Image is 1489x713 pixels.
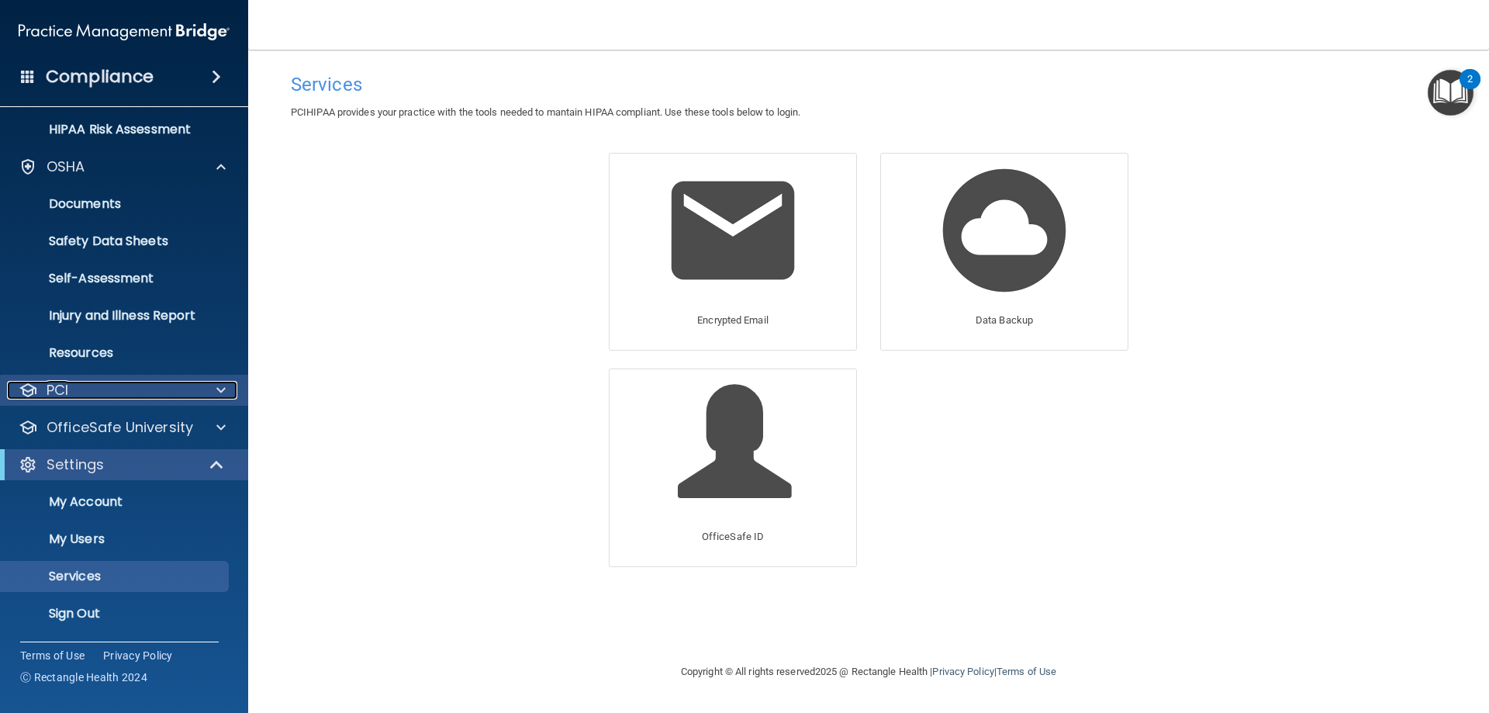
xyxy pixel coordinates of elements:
[10,196,222,212] p: Documents
[10,345,222,361] p: Resources
[20,670,147,685] span: Ⓒ Rectangle Health 2024
[10,494,222,510] p: My Account
[697,311,769,330] p: Encrypted Email
[880,153,1128,351] a: Data Backup Data Backup
[47,418,193,437] p: OfficeSafe University
[10,122,222,137] p: HIPAA Risk Assessment
[47,455,104,474] p: Settings
[47,381,68,400] p: PCI
[976,311,1033,330] p: Data Backup
[10,569,222,584] p: Services
[659,157,807,304] img: Encrypted Email
[19,455,225,474] a: Settings
[609,153,857,351] a: Encrypted Email Encrypted Email
[19,157,226,176] a: OSHA
[1221,603,1470,665] iframe: Drift Widget Chat Controller
[46,66,154,88] h4: Compliance
[586,647,1152,697] div: Copyright © All rights reserved 2025 @ Rectangle Health | |
[10,531,222,547] p: My Users
[1467,79,1473,99] div: 2
[932,666,993,677] a: Privacy Policy
[291,106,800,118] span: PCIHIPAA provides your practice with the tools needed to mantain HIPAA compliant. Use these tools...
[19,381,226,400] a: PCI
[19,16,230,47] img: PMB logo
[10,234,222,249] p: Safety Data Sheets
[20,648,85,663] a: Terms of Use
[1428,70,1473,116] button: Open Resource Center, 2 new notifications
[291,74,1446,95] h4: Services
[10,271,222,286] p: Self-Assessment
[10,308,222,324] p: Injury and Illness Report
[997,666,1056,677] a: Terms of Use
[609,369,857,566] a: OfficeSafe ID
[103,648,173,663] a: Privacy Policy
[931,157,1078,304] img: Data Backup
[47,157,85,176] p: OSHA
[702,528,764,546] p: OfficeSafe ID
[10,606,222,621] p: Sign Out
[19,418,226,437] a: OfficeSafe University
